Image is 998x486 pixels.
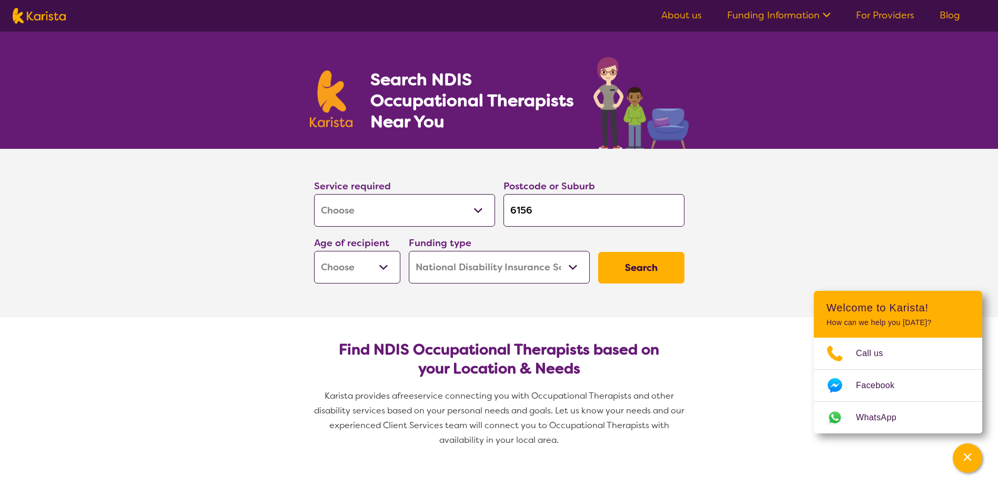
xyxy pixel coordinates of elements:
a: About us [661,9,702,22]
span: WhatsApp [856,410,909,426]
p: How can we help you [DATE]? [826,318,970,327]
span: Call us [856,346,896,361]
a: Web link opens in a new tab. [814,402,982,433]
img: Karista logo [13,8,66,24]
span: Facebook [856,378,907,393]
img: occupational-therapy [593,57,689,149]
input: Type [503,194,684,227]
ul: Choose channel [814,338,982,433]
label: Postcode or Suburb [503,180,595,193]
label: Service required [314,180,391,193]
h2: Find NDIS Occupational Therapists based on your Location & Needs [322,340,676,378]
button: Search [598,252,684,283]
a: For Providers [856,9,914,22]
a: Funding Information [727,9,831,22]
button: Channel Menu [953,443,982,473]
span: Karista provides a [325,390,397,401]
span: free [397,390,414,401]
div: Channel Menu [814,291,982,433]
h2: Welcome to Karista! [826,301,970,314]
label: Age of recipient [314,237,389,249]
img: Karista logo [310,70,353,127]
h1: Search NDIS Occupational Therapists Near You [370,69,575,132]
label: Funding type [409,237,471,249]
span: service connecting you with Occupational Therapists and other disability services based on your p... [314,390,687,445]
a: Blog [940,9,960,22]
